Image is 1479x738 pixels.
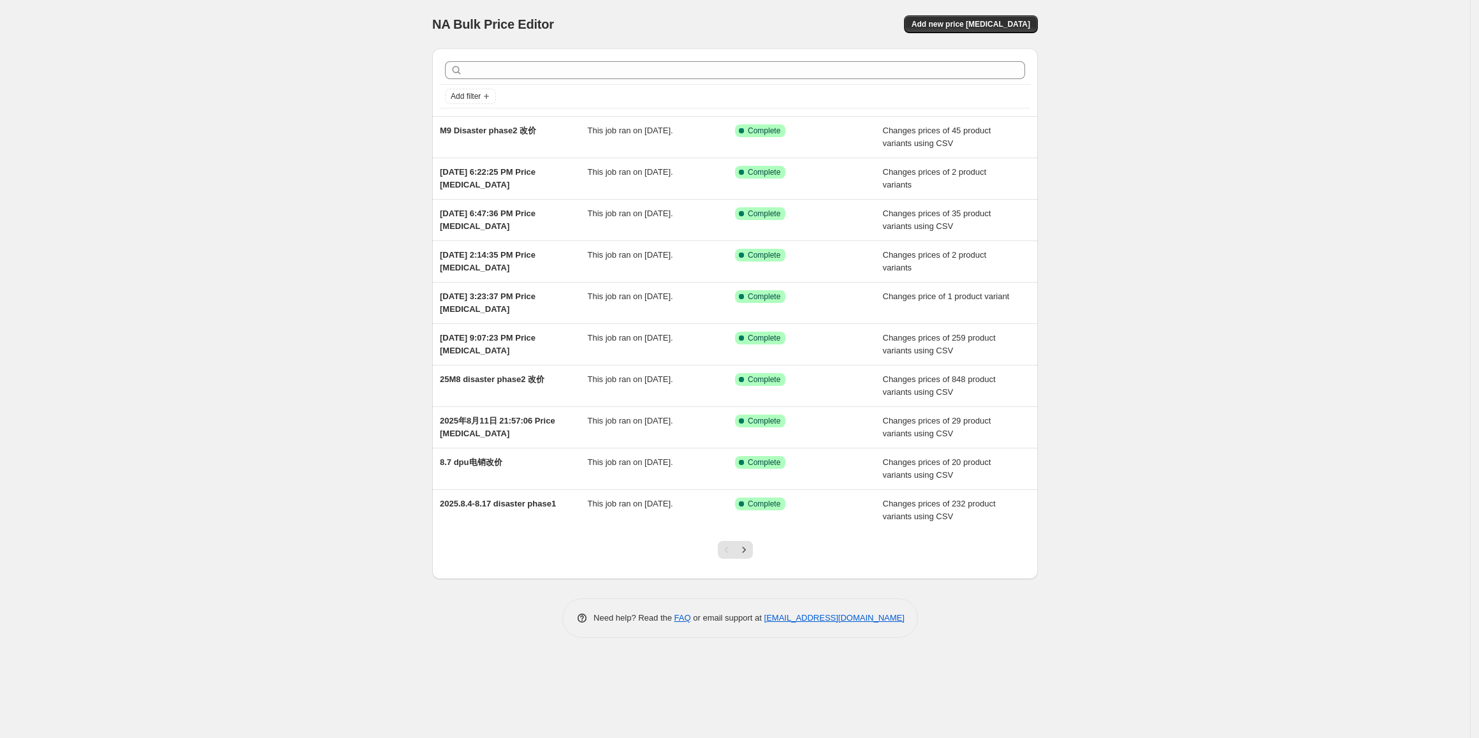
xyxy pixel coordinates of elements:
span: Complete [748,167,780,177]
span: This job ran on [DATE]. [588,126,673,135]
span: Changes prices of 29 product variants using CSV [883,416,991,438]
span: Add filter [451,91,481,101]
span: [DATE] 6:47:36 PM Price [MEDICAL_DATA] [440,209,535,231]
span: Changes prices of 848 product variants using CSV [883,374,996,397]
span: Complete [748,499,780,509]
span: Complete [748,126,780,136]
button: Add new price [MEDICAL_DATA] [904,15,1038,33]
span: Changes prices of 20 product variants using CSV [883,457,991,480]
span: NA Bulk Price Editor [432,17,554,31]
span: 2025.8.4-8.17 disaster phase1 [440,499,556,508]
span: Changes prices of 2 product variants [883,167,987,189]
span: Need help? Read the [594,613,674,623]
span: Complete [748,250,780,260]
span: 2025年8月11日 21:57:06 Price [MEDICAL_DATA] [440,416,555,438]
span: Changes price of 1 product variant [883,292,1010,301]
span: This job ran on [DATE]. [588,209,673,218]
span: Complete [748,374,780,385]
span: This job ran on [DATE]. [588,499,673,508]
span: 8.7 dpu电销改价 [440,457,502,467]
a: [EMAIL_ADDRESS][DOMAIN_NAME] [764,613,905,623]
span: [DATE] 6:22:25 PM Price [MEDICAL_DATA] [440,167,535,189]
span: Add new price [MEDICAL_DATA] [912,19,1030,29]
span: This job ran on [DATE]. [588,333,673,343]
span: Complete [748,333,780,343]
span: This job ran on [DATE]. [588,292,673,301]
span: This job ran on [DATE]. [588,457,673,467]
span: Changes prices of 259 product variants using CSV [883,333,996,355]
span: Complete [748,457,780,468]
span: Changes prices of 2 product variants [883,250,987,272]
span: M9 Disaster phase2 改价 [440,126,536,135]
span: or email support at [691,613,764,623]
button: Next [735,541,753,559]
span: [DATE] 9:07:23 PM Price [MEDICAL_DATA] [440,333,535,355]
span: This job ran on [DATE]. [588,250,673,260]
span: Complete [748,209,780,219]
span: This job ran on [DATE]. [588,374,673,384]
span: Changes prices of 232 product variants using CSV [883,499,996,521]
span: Complete [748,416,780,426]
span: Changes prices of 45 product variants using CSV [883,126,991,148]
span: [DATE] 2:14:35 PM Price [MEDICAL_DATA] [440,250,535,272]
span: Changes prices of 35 product variants using CSV [883,209,991,231]
button: Add filter [445,89,496,104]
a: FAQ [674,613,691,623]
span: Complete [748,292,780,302]
span: This job ran on [DATE]. [588,416,673,425]
span: This job ran on [DATE]. [588,167,673,177]
nav: Pagination [718,541,753,559]
span: 25M8 disaster phase2 改价 [440,374,544,384]
span: [DATE] 3:23:37 PM Price [MEDICAL_DATA] [440,292,535,314]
